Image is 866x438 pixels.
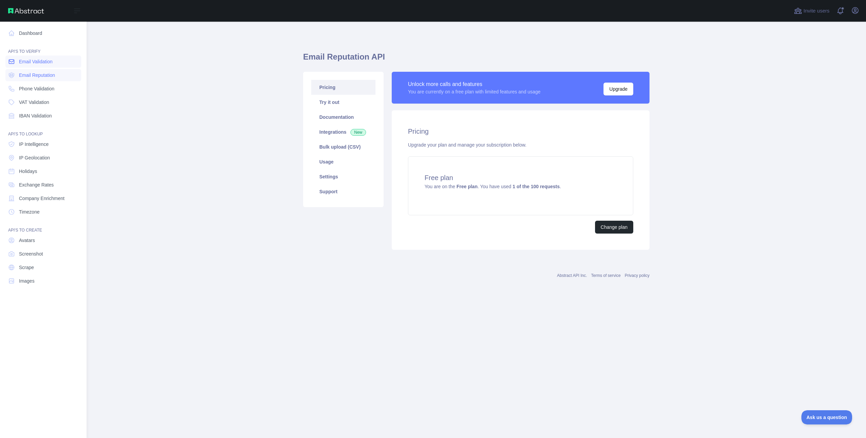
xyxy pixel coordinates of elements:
a: Exchange Rates [5,179,81,191]
span: Images [19,278,35,284]
a: Usage [311,154,375,169]
a: Scrape [5,261,81,273]
h1: Email Reputation API [303,51,649,68]
span: IBAN Validation [19,112,52,119]
span: Phone Validation [19,85,54,92]
a: Email Reputation [5,69,81,81]
a: Email Validation [5,56,81,68]
a: Screenshot [5,248,81,260]
button: Upgrade [603,83,633,95]
a: IBAN Validation [5,110,81,122]
button: Change plan [595,221,633,234]
button: Invite users [793,5,831,16]
a: Bulk upload (CSV) [311,139,375,154]
span: Email Reputation [19,72,55,79]
a: Dashboard [5,27,81,39]
a: Avatars [5,234,81,246]
span: Company Enrichment [19,195,65,202]
div: API'S TO VERIFY [5,41,81,54]
a: Try it out [311,95,375,110]
span: New [350,129,366,136]
a: Phone Validation [5,83,81,95]
span: IP Intelligence [19,141,49,148]
a: Terms of service [591,273,620,278]
a: Holidays [5,165,81,177]
div: Unlock more calls and features [408,80,541,88]
span: Avatars [19,237,35,244]
a: Images [5,275,81,287]
div: You are currently on a free plan with limited features and usage [408,88,541,95]
a: Abstract API Inc. [557,273,587,278]
span: VAT Validation [19,99,49,106]
strong: Free plan [456,184,477,189]
a: Timezone [5,206,81,218]
a: IP Intelligence [5,138,81,150]
img: Abstract API [8,8,44,14]
a: Pricing [311,80,375,95]
span: Invite users [803,7,829,15]
a: Settings [311,169,375,184]
iframe: Toggle Customer Support [801,410,852,424]
strong: 1 of the 100 requests [512,184,560,189]
div: API'S TO LOOKUP [5,123,81,137]
span: Exchange Rates [19,181,54,188]
a: Privacy policy [625,273,649,278]
a: Company Enrichment [5,192,81,204]
h4: Free plan [425,173,617,182]
span: Timezone [19,209,40,215]
span: Screenshot [19,250,43,257]
span: IP Geolocation [19,154,50,161]
span: Holidays [19,168,37,175]
a: Documentation [311,110,375,125]
a: Integrations New [311,125,375,139]
span: Scrape [19,264,34,271]
a: Support [311,184,375,199]
a: IP Geolocation [5,152,81,164]
span: Email Validation [19,58,52,65]
div: API'S TO CREATE [5,219,81,233]
a: VAT Validation [5,96,81,108]
div: Upgrade your plan and manage your subscription below. [408,141,633,148]
h2: Pricing [408,127,633,136]
span: You are on the . You have used . [425,184,561,189]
